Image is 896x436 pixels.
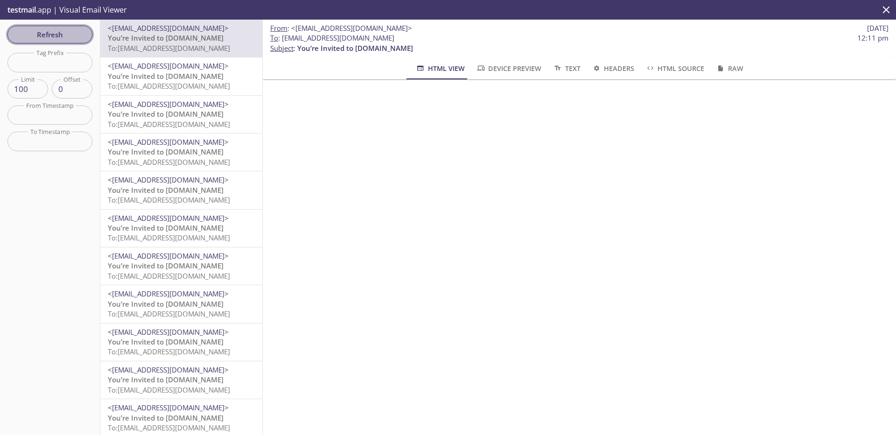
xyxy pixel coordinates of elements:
[592,63,634,74] span: Headers
[108,375,224,384] span: You’re Invited to [DOMAIN_NAME]
[108,137,229,147] span: <[EMAIL_ADDRESS][DOMAIN_NAME]>
[270,33,889,53] p: :
[108,347,230,356] span: To: [EMAIL_ADDRESS][DOMAIN_NAME]
[108,251,229,260] span: <[EMAIL_ADDRESS][DOMAIN_NAME]>
[270,23,287,33] span: From
[108,213,229,223] span: <[EMAIL_ADDRESS][DOMAIN_NAME]>
[108,195,230,204] span: To: [EMAIL_ADDRESS][DOMAIN_NAME]
[108,81,230,91] span: To: [EMAIL_ADDRESS][DOMAIN_NAME]
[108,233,230,242] span: To: [EMAIL_ADDRESS][DOMAIN_NAME]
[7,5,36,15] span: testmail
[476,63,541,74] span: Device Preview
[108,71,224,81] span: You’re Invited to [DOMAIN_NAME]
[108,175,229,184] span: <[EMAIL_ADDRESS][DOMAIN_NAME]>
[100,171,262,209] div: <[EMAIL_ADDRESS][DOMAIN_NAME]>You’re Invited to [DOMAIN_NAME]To:[EMAIL_ADDRESS][DOMAIN_NAME]
[100,96,262,133] div: <[EMAIL_ADDRESS][DOMAIN_NAME]>You’re Invited to [DOMAIN_NAME]To:[EMAIL_ADDRESS][DOMAIN_NAME]
[108,261,224,270] span: You’re Invited to [DOMAIN_NAME]
[108,157,230,167] span: To: [EMAIL_ADDRESS][DOMAIN_NAME]
[108,403,229,412] span: <[EMAIL_ADDRESS][DOMAIN_NAME]>
[553,63,580,74] span: Text
[270,33,278,42] span: To
[108,109,224,119] span: You’re Invited to [DOMAIN_NAME]
[857,33,889,43] span: 12:11 pm
[270,23,412,33] span: :
[108,289,229,298] span: <[EMAIL_ADDRESS][DOMAIN_NAME]>
[415,63,464,74] span: HTML View
[108,61,229,70] span: <[EMAIL_ADDRESS][DOMAIN_NAME]>
[108,147,224,156] span: You’re Invited to [DOMAIN_NAME]
[7,26,92,43] button: Refresh
[715,63,743,74] span: Raw
[108,365,229,374] span: <[EMAIL_ADDRESS][DOMAIN_NAME]>
[270,33,394,43] span: : [EMAIL_ADDRESS][DOMAIN_NAME]
[108,33,224,42] span: You’re Invited to [DOMAIN_NAME]
[108,337,224,346] span: You’re Invited to [DOMAIN_NAME]
[100,323,262,361] div: <[EMAIL_ADDRESS][DOMAIN_NAME]>You’re Invited to [DOMAIN_NAME]To:[EMAIL_ADDRESS][DOMAIN_NAME]
[291,23,412,33] span: <[EMAIL_ADDRESS][DOMAIN_NAME]>
[108,309,230,318] span: To: [EMAIL_ADDRESS][DOMAIN_NAME]
[100,285,262,323] div: <[EMAIL_ADDRESS][DOMAIN_NAME]>You’re Invited to [DOMAIN_NAME]To:[EMAIL_ADDRESS][DOMAIN_NAME]
[108,327,229,337] span: <[EMAIL_ADDRESS][DOMAIN_NAME]>
[108,185,224,195] span: You’re Invited to [DOMAIN_NAME]
[645,63,704,74] span: HTML Source
[100,20,262,57] div: <[EMAIL_ADDRESS][DOMAIN_NAME]>You’re Invited to [DOMAIN_NAME]To:[EMAIL_ADDRESS][DOMAIN_NAME]
[108,271,230,281] span: To: [EMAIL_ADDRESS][DOMAIN_NAME]
[108,99,229,109] span: <[EMAIL_ADDRESS][DOMAIN_NAME]>
[867,23,889,33] span: [DATE]
[108,299,224,309] span: You’re Invited to [DOMAIN_NAME]
[108,385,230,394] span: To: [EMAIL_ADDRESS][DOMAIN_NAME]
[100,247,262,285] div: <[EMAIL_ADDRESS][DOMAIN_NAME]>You’re Invited to [DOMAIN_NAME]To:[EMAIL_ADDRESS][DOMAIN_NAME]
[15,28,85,41] span: Refresh
[100,210,262,247] div: <[EMAIL_ADDRESS][DOMAIN_NAME]>You’re Invited to [DOMAIN_NAME]To:[EMAIL_ADDRESS][DOMAIN_NAME]
[108,413,224,422] span: You’re Invited to [DOMAIN_NAME]
[270,43,294,53] span: Subject
[100,134,262,171] div: <[EMAIL_ADDRESS][DOMAIN_NAME]>You’re Invited to [DOMAIN_NAME]To:[EMAIL_ADDRESS][DOMAIN_NAME]
[100,361,262,399] div: <[EMAIL_ADDRESS][DOMAIN_NAME]>You’re Invited to [DOMAIN_NAME]To:[EMAIL_ADDRESS][DOMAIN_NAME]
[108,223,224,232] span: You’re Invited to [DOMAIN_NAME]
[108,120,230,129] span: To: [EMAIL_ADDRESS][DOMAIN_NAME]
[108,23,229,33] span: <[EMAIL_ADDRESS][DOMAIN_NAME]>
[100,57,262,95] div: <[EMAIL_ADDRESS][DOMAIN_NAME]>You’re Invited to [DOMAIN_NAME]To:[EMAIL_ADDRESS][DOMAIN_NAME]
[108,423,230,432] span: To: [EMAIL_ADDRESS][DOMAIN_NAME]
[297,43,413,53] span: You’re Invited to [DOMAIN_NAME]
[108,43,230,53] span: To: [EMAIL_ADDRESS][DOMAIN_NAME]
